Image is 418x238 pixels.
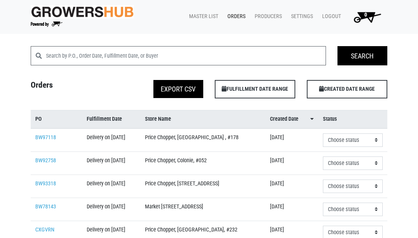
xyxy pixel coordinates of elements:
[323,115,383,123] a: Status
[145,115,171,123] span: Store Name
[82,175,140,198] td: Delivery on [DATE]
[140,175,265,198] td: Price Chopper, [STREET_ADDRESS]
[316,9,344,24] a: Logout
[183,9,221,24] a: Master List
[265,198,318,221] td: [DATE]
[35,115,42,123] span: PO
[35,203,56,210] a: BW78143
[364,12,367,18] span: 0
[35,180,56,187] a: BW93318
[31,5,134,18] img: original-fc7597fdc6adbb9d0e2ae620e786d1a2.jpg
[31,22,63,27] img: Powered by Big Wheelbarrow
[265,151,318,175] td: [DATE]
[87,115,122,123] span: Fulfillment Date
[323,115,337,123] span: Status
[140,151,265,175] td: Price Chopper, Colonie, #052
[153,80,203,98] button: Export CSV
[270,115,298,123] span: Created Date
[82,151,140,175] td: Delivery on [DATE]
[25,80,117,95] h4: Orders
[248,9,285,24] a: Producers
[35,115,77,123] a: PO
[87,115,136,123] a: Fulfillment Date
[145,115,261,123] a: Store Name
[221,9,248,24] a: Orders
[35,134,56,141] a: BW97118
[344,9,387,25] a: 0
[35,157,56,164] a: BW92758
[270,115,314,123] a: Created Date
[285,9,316,24] a: Settings
[82,198,140,221] td: Delivery on [DATE]
[215,80,295,98] span: FULFILLMENT DATE RANGE
[265,175,318,198] td: [DATE]
[140,128,265,152] td: Price Chopper, [GEOGRAPHIC_DATA] , #178
[337,46,387,65] input: Search
[265,128,318,152] td: [DATE]
[82,128,140,152] td: Delivery on [DATE]
[46,46,326,65] input: Search by P.O., Order Date, Fulfillment Date, or Buyer
[350,9,384,25] img: Cart
[140,198,265,221] td: Market [STREET_ADDRESS]
[307,80,387,98] span: CREATED DATE RANGE
[35,226,54,233] a: CXGVRN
